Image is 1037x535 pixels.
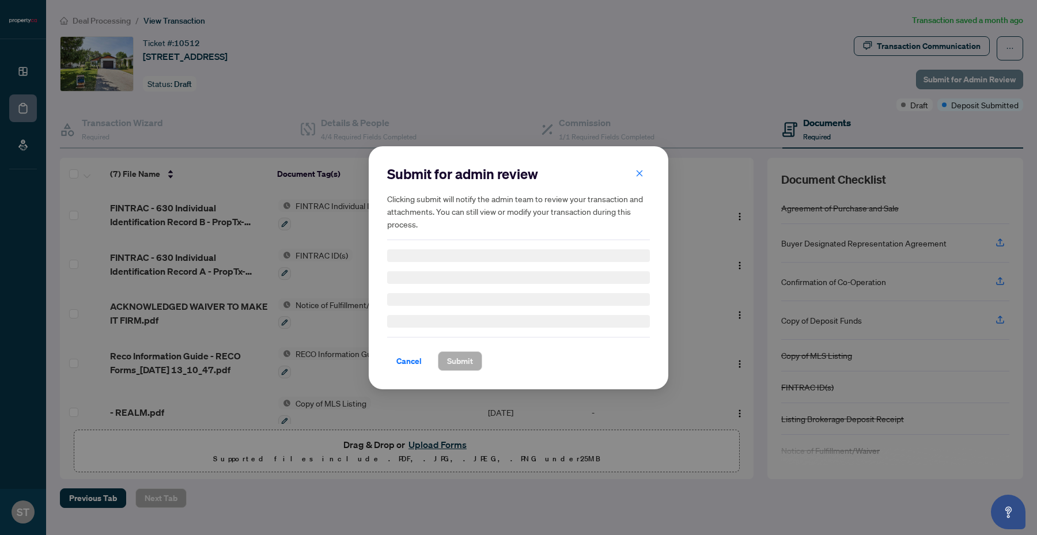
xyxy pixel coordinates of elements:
[396,352,422,370] span: Cancel
[387,351,431,371] button: Cancel
[387,192,650,230] h5: Clicking submit will notify the admin team to review your transaction and attachments. You can st...
[387,165,650,183] h2: Submit for admin review
[635,169,644,177] span: close
[438,351,482,371] button: Submit
[991,495,1025,529] button: Open asap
